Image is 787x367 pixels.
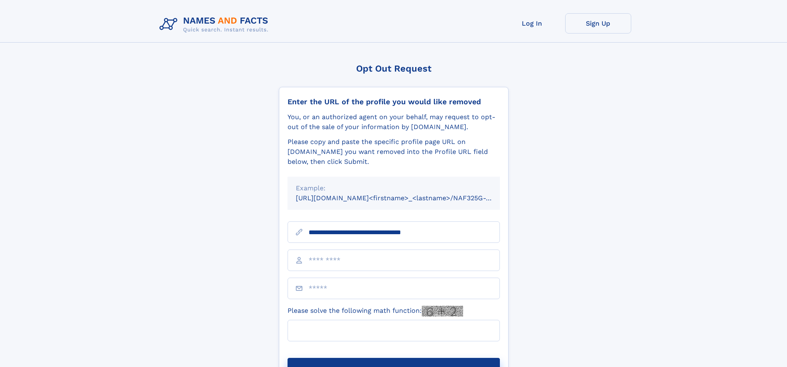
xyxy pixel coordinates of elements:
div: Enter the URL of the profile you would like removed [288,97,500,106]
div: You, or an authorized agent on your behalf, may request to opt-out of the sale of your informatio... [288,112,500,132]
div: Please copy and paste the specific profile page URL on [DOMAIN_NAME] you want removed into the Pr... [288,137,500,167]
div: Example: [296,183,492,193]
div: Opt Out Request [279,63,509,74]
small: [URL][DOMAIN_NAME]<firstname>_<lastname>/NAF325G-xxxxxxxx [296,194,516,202]
img: Logo Names and Facts [156,13,275,36]
a: Sign Up [565,13,631,34]
label: Please solve the following math function: [288,306,463,317]
a: Log In [499,13,565,34]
